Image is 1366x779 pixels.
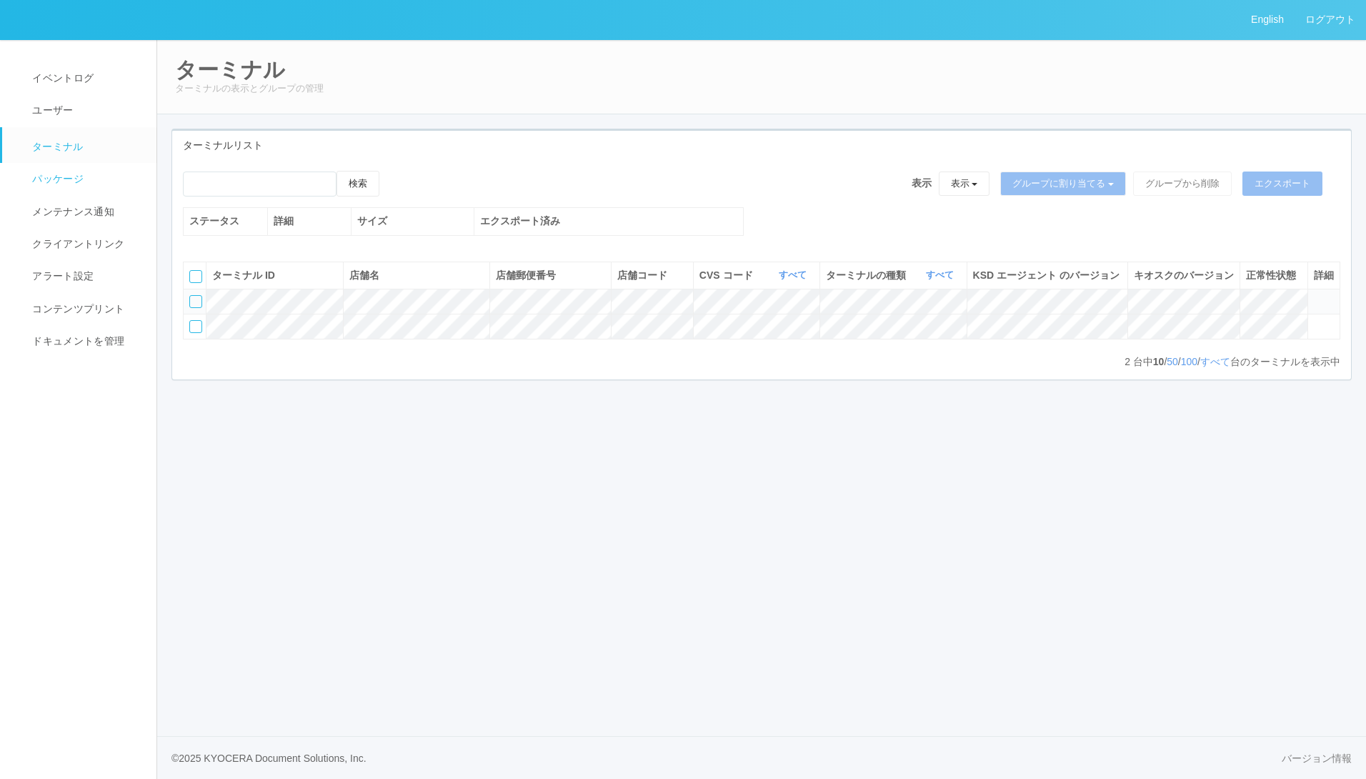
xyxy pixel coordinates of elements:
div: ターミナル ID [212,268,337,283]
span: KSD エージェント のバージョン [973,269,1120,281]
span: コンテンツプリント [29,303,124,314]
span: イベントログ [29,72,94,84]
a: クライアントリンク [2,228,169,260]
span: ターミナル [29,141,84,152]
span: パッケージ [29,173,84,184]
a: すべて [779,269,810,280]
a: ドキュメントを管理 [2,325,169,357]
button: エクスポート [1242,172,1322,196]
a: ターミナル [2,127,169,163]
a: アラート設定 [2,260,169,292]
div: エクスポート済み [480,214,737,229]
span: ドキュメントを管理 [29,335,124,347]
span: ユーザー [29,104,73,116]
a: コンテンツプリント [2,293,169,325]
span: メンテナンス通知 [29,206,114,217]
a: すべて [926,269,957,280]
a: 100 [1181,356,1197,367]
h2: ターミナル [175,58,1348,81]
a: すべて [1200,356,1230,367]
button: グループに割り当てる [1000,172,1126,196]
span: CVS コード [699,268,757,283]
span: クライアントリンク [29,238,124,249]
button: 検索 [336,171,379,197]
span: © 2025 KYOCERA Document Solutions, Inc. [171,753,367,764]
span: 2 [1125,356,1133,367]
span: 店舗コード [617,269,667,281]
a: 50 [1167,356,1178,367]
span: 10 [1153,356,1165,367]
span: 表示 [912,176,932,191]
span: ターミナルの種類 [826,268,909,283]
a: メンテナンス通知 [2,196,169,228]
a: ユーザー [2,94,169,126]
div: サイズ [357,214,468,229]
div: ステータス [189,214,261,229]
button: すべて [922,268,961,282]
button: 表示 [939,172,990,196]
div: 詳細 [274,214,346,229]
span: キオスクのバージョン [1134,269,1234,281]
span: 正常性状態 [1246,269,1296,281]
a: パッケージ [2,163,169,195]
div: ターミナルリスト [172,131,1351,160]
button: グループから削除 [1133,172,1232,196]
div: 詳細 [1314,268,1334,283]
a: イベントログ [2,62,169,94]
p: 台中 / / / 台のターミナルを表示中 [1125,354,1340,369]
span: 店舗名 [349,269,379,281]
button: すべて [775,268,814,282]
p: ターミナルの表示とグループの管理 [175,81,1348,96]
a: バージョン情報 [1282,751,1352,766]
span: アラート設定 [29,270,94,282]
span: 店舗郵便番号 [496,269,556,281]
